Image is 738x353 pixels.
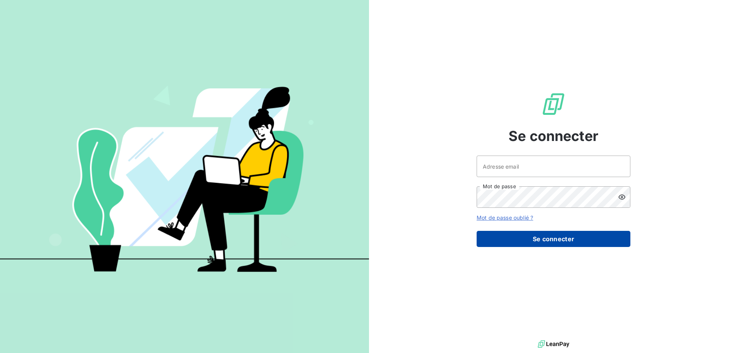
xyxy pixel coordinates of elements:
[541,92,566,116] img: Logo LeanPay
[477,156,630,177] input: placeholder
[538,338,569,350] img: logo
[509,126,598,146] span: Se connecter
[477,214,533,221] a: Mot de passe oublié ?
[477,231,630,247] button: Se connecter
